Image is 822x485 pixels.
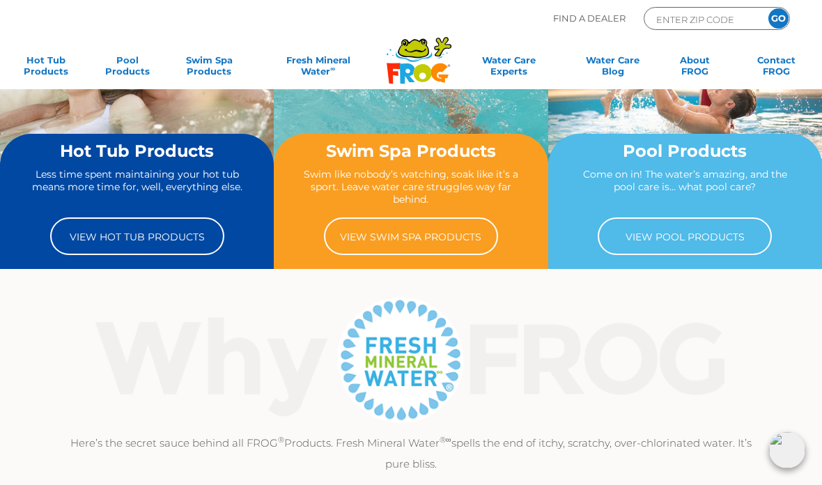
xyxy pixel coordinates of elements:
img: openIcon [769,432,805,468]
p: Find A Dealer [553,7,626,30]
input: Zip Code Form [655,11,749,27]
p: Swim like nobody’s watching, soak like it’s a sport. Leave water care struggles way far behind. [302,168,519,206]
a: Water CareBlog [581,54,644,82]
h2: Pool Products [577,142,793,160]
p: Here’s the secret sauce behind all FROG Products. Fresh Mineral Water spells the end of itchy, sc... [69,433,753,475]
a: PoolProducts [95,54,159,82]
sup: ∞ [330,65,335,72]
a: View Hot Tub Products [50,217,224,255]
img: Why Frog [69,293,753,426]
p: Come on in! The water’s amazing, and the pool care is… what pool care? [577,168,793,206]
sup: ® [278,435,284,445]
h2: Swim Spa Products [302,142,519,160]
a: ContactFROG [745,54,808,82]
a: View Swim Spa Products [324,217,498,255]
sup: ®∞ [440,435,451,445]
a: View Pool Products [598,217,772,255]
h2: Hot Tub Products [29,142,245,160]
a: Swim SpaProducts [178,54,241,82]
a: Hot TubProducts [14,54,77,82]
a: AboutFROG [663,54,727,82]
a: Water CareExperts [455,54,563,82]
input: GO [768,8,789,29]
p: Less time spent maintaining your hot tub means more time for, well, everything else. [29,168,245,206]
a: Fresh MineralWater∞ [259,54,378,82]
